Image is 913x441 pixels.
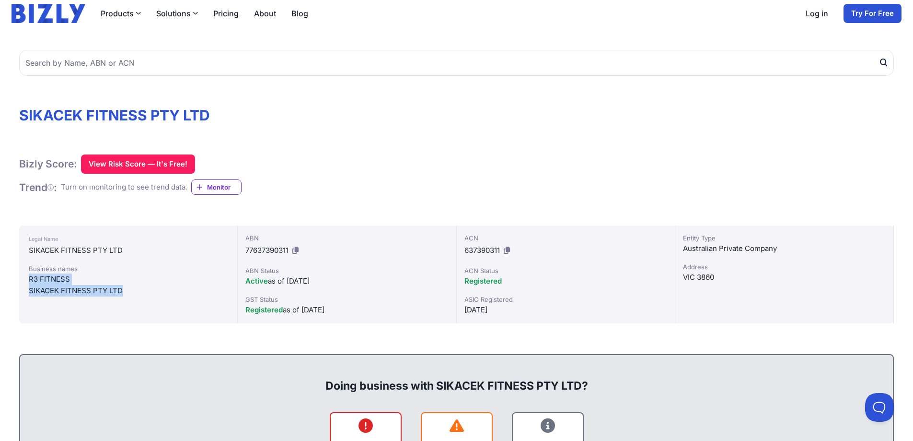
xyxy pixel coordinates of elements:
[213,8,239,19] a: Pricing
[464,233,667,243] div: ACN
[19,181,57,194] h1: Trend :
[464,266,667,275] div: ACN Status
[254,8,276,19] a: About
[29,245,228,256] div: SIKACEK FITNESS PTY LTD
[245,275,448,287] div: as of [DATE]
[245,266,448,275] div: ABN Status
[245,246,289,255] span: 77637390311
[464,276,502,286] span: Registered
[207,182,241,192] span: Monitor
[806,8,828,19] a: Log in
[19,107,894,124] h1: SIKACEK FITNESS PTY LTD
[683,262,886,272] div: Address
[29,233,228,245] div: Legal Name
[245,233,448,243] div: ABN
[29,264,228,274] div: Business names
[29,285,228,297] div: SIKACEK FITNESS PTY LTD
[844,4,901,23] a: Try For Free
[19,157,77,170] h1: Bizly Score:
[464,246,500,255] span: 637390311
[245,276,268,286] span: Active
[29,274,228,285] div: R3 FITNESS
[464,295,667,304] div: ASIC Registered
[683,233,886,243] div: Entity Type
[19,50,894,76] input: Search by Name, ABN or ACN
[81,155,195,174] button: View Risk Score — It's Free!
[245,304,448,316] div: as of [DATE]
[865,393,894,422] iframe: Toggle Customer Support
[683,272,886,283] div: VIC 3860
[464,304,667,316] div: [DATE]
[61,182,187,193] div: Turn on monitoring to see trend data.
[101,8,141,19] button: Products
[191,179,242,195] a: Monitor
[245,305,283,314] span: Registered
[156,8,198,19] button: Solutions
[245,295,448,304] div: GST Status
[30,363,883,393] div: Doing business with SIKACEK FITNESS PTY LTD?
[683,243,886,254] div: Australian Private Company
[291,8,308,19] a: Blog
